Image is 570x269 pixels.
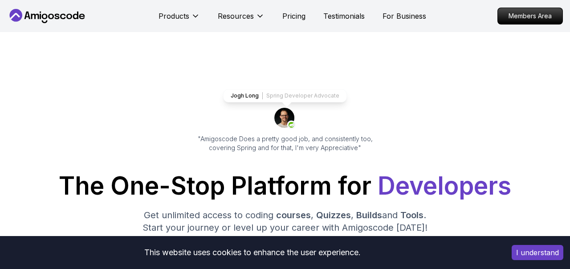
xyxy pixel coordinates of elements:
p: Spring Developer Advocate [266,92,339,99]
img: josh long [274,108,296,129]
p: Get unlimited access to coding , , and . Start your journey or level up your career with Amigosco... [135,209,435,234]
p: Products [159,11,189,21]
button: Products [159,11,200,29]
p: Jogh Long [231,92,259,99]
div: This website uses cookies to enhance the user experience. [7,243,498,262]
p: Members Area [498,8,562,24]
a: Members Area [497,8,563,24]
span: Developers [378,171,511,200]
span: Tools [400,210,423,220]
span: Quizzes [316,210,351,220]
a: Pricing [282,11,305,21]
a: For Business [383,11,426,21]
p: Resources [218,11,254,21]
a: Testimonials [323,11,365,21]
p: "Amigoscode Does a pretty good job, and consistently too, covering Spring and for that, I'm very ... [185,134,385,152]
span: Builds [356,210,382,220]
h1: The One-Stop Platform for [7,174,563,198]
span: courses [276,210,311,220]
button: Accept cookies [512,245,563,260]
button: Resources [218,11,265,29]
